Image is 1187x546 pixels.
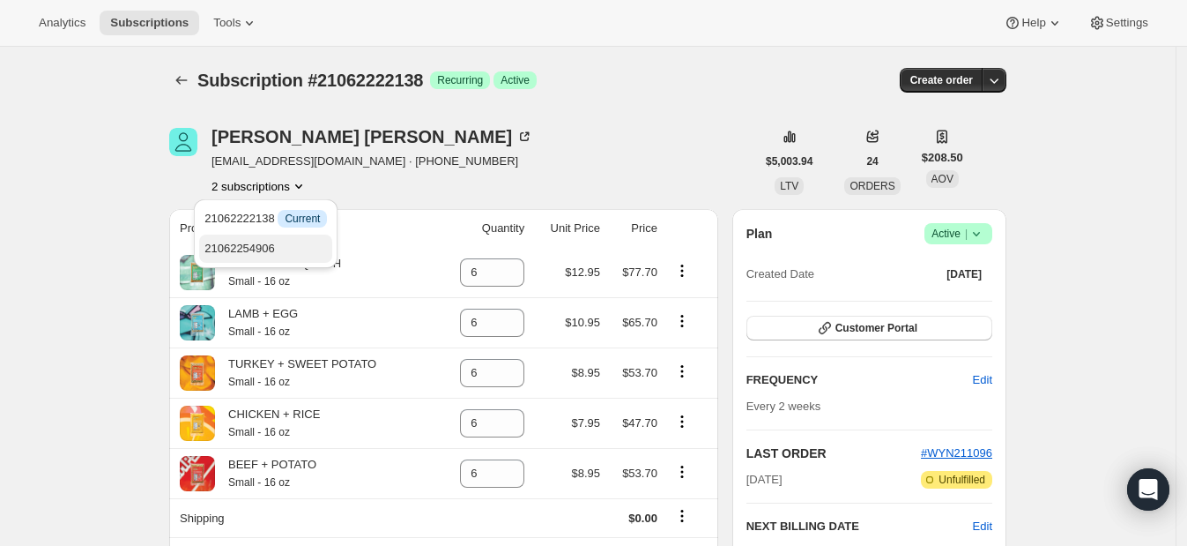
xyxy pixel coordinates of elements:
th: Shipping [169,498,436,537]
span: [DATE] [946,267,982,281]
th: Quantity [436,209,530,248]
div: LAMB + EGG [215,305,298,340]
small: Small - 16 oz [228,376,290,388]
button: Customer Portal [746,316,992,340]
span: $12.95 [565,266,600,279]
button: Shipping actions [668,506,696,526]
th: Price [605,209,663,248]
span: ORDERS [849,180,894,192]
img: product img [180,456,215,491]
span: Settings [1106,16,1148,30]
span: Subscription #21062222138 [197,71,423,90]
button: 24 [856,149,888,174]
span: [DATE] [746,471,783,489]
span: Create order [910,73,973,87]
span: $65.70 [622,316,657,329]
span: Tools [213,16,241,30]
span: Unfulfilled [938,473,985,487]
span: $0.00 [628,512,657,525]
button: Edit [973,518,992,535]
button: 21062222138 InfoCurrent [199,205,332,233]
span: Recurring [437,73,483,87]
span: 21062254906 [204,242,275,255]
small: Small - 16 oz [228,476,290,489]
img: product img [180,305,215,340]
span: Customer Portal [835,321,917,335]
span: Subscriptions [110,16,189,30]
button: Product actions [211,177,308,195]
div: Open Intercom Messenger [1127,468,1169,511]
button: Product actions [668,412,696,431]
span: $7.95 [571,416,600,430]
span: Michael DeMarco [169,128,197,156]
span: $8.95 [571,366,600,379]
button: $5,003.94 [755,149,823,174]
h2: Plan [746,225,773,243]
span: 24 [866,154,878,168]
button: Analytics [28,11,96,35]
span: Created Date [746,266,814,283]
button: Subscriptions [100,11,199,35]
button: Product actions [668,362,696,381]
small: Small - 16 oz [228,426,290,438]
button: Edit [962,366,1003,394]
button: Settings [1078,11,1159,35]
span: AOV [931,173,953,185]
span: LTV [780,180,798,192]
div: CHICKEN + RICE [215,406,320,441]
span: Active [501,73,530,87]
button: Product actions [668,311,696,331]
span: $8.95 [571,467,600,480]
div: TURKEY + SWEET POTATO [215,355,376,391]
span: $208.50 [922,149,963,167]
span: | [965,227,968,241]
button: Subscriptions [169,68,194,93]
button: Product actions [668,462,696,482]
h2: NEXT BILLING DATE [746,518,973,535]
span: $77.70 [622,266,657,279]
button: Create order [900,68,983,93]
span: Analytics [39,16,85,30]
span: Edit [973,371,992,389]
span: Every 2 weeks [746,400,821,413]
button: 21062254906 [199,235,332,263]
span: $53.70 [622,467,657,480]
span: $47.70 [622,416,657,430]
span: 21062222138 [204,212,327,225]
button: Help [993,11,1073,35]
small: Small - 16 oz [228,325,290,338]
th: Product [169,209,436,248]
span: $10.95 [565,316,600,329]
a: #WYN211096 [921,446,992,460]
span: [EMAIL_ADDRESS][DOMAIN_NAME] · [PHONE_NUMBER] [211,153,533,170]
span: $5,003.94 [766,154,812,168]
img: product img [180,406,215,441]
button: [DATE] [936,262,992,287]
button: #WYN211096 [921,445,992,462]
div: [PERSON_NAME] [PERSON_NAME] [211,128,533,146]
h2: LAST ORDER [746,445,921,462]
button: Tools [203,11,269,35]
span: Help [1021,16,1045,30]
div: BEEF + POTATO [215,456,316,491]
img: product img [180,355,215,391]
span: Current [285,212,320,226]
th: Unit Price [530,209,605,248]
h2: FREQUENCY [746,371,973,389]
span: Active [931,225,985,243]
span: $53.70 [622,366,657,379]
img: product img [180,255,215,290]
button: Product actions [668,261,696,280]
